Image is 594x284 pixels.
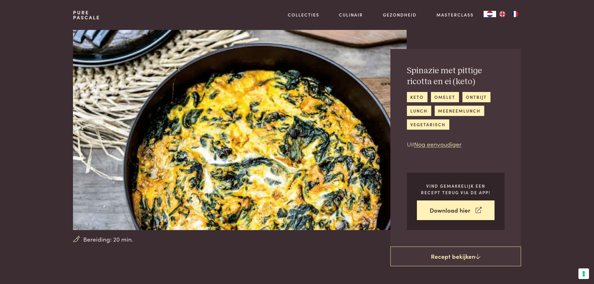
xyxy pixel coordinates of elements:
a: Nog eenvoudiger [414,140,461,148]
h2: Spinazie met pittige ricotta en ei (keto) [407,65,505,87]
img: Spinazie met pittige ricotta en ei (keto) [73,30,406,230]
p: Uit [407,140,505,149]
a: Download hier [417,200,495,220]
a: FR [509,11,521,17]
a: EN [496,11,509,17]
a: ontbijt [462,92,490,102]
a: NL [484,11,496,17]
a: meeneemlunch [435,106,484,116]
a: keto [407,92,427,102]
aside: Language selected: Nederlands [484,11,521,17]
a: omelet [431,92,459,102]
div: Language [484,11,496,17]
span: Bereiding: 20 min. [83,235,133,244]
button: Uw voorkeuren voor toestemming voor trackingtechnologieën [578,268,589,279]
p: Vind gemakkelijk een recept terug via de app! [417,183,495,195]
a: vegetarisch [407,119,449,130]
a: Gezondheid [383,12,417,18]
a: Collecties [288,12,319,18]
a: lunch [407,106,431,116]
ul: Language list [496,11,521,17]
a: Culinair [339,12,363,18]
a: Masterclass [437,12,474,18]
a: Recept bekijken [390,247,521,267]
a: PurePascale [73,10,100,20]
